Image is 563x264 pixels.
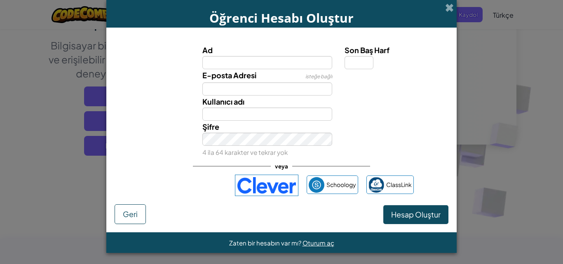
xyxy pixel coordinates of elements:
span: Son Baş Harf [345,45,389,55]
img: classlink-logo-small.png [368,177,384,193]
small: 4 ila 64 karakter ve tekrar yok [202,148,288,156]
a: Oturum aç [303,239,334,247]
span: Öğrenci Hesabı Oluştur [209,9,354,26]
img: schoology.png [309,177,324,193]
span: veya [271,160,292,172]
span: Kullanıcı adı [202,97,244,106]
button: Geri [115,204,146,224]
span: E-posta Adresi [202,70,256,80]
span: ClassLink [386,179,412,191]
span: Hesap Oluştur [391,210,441,219]
span: isteğe bağlı [305,73,332,79]
button: Hesap Oluştur [383,205,448,224]
span: Zaten bir hesabın var mı? [229,239,303,247]
img: clever-logo-blue.png [235,175,298,196]
span: Ad [202,45,213,55]
span: Geri [123,209,138,219]
iframe: Sign in with Google Button [145,176,231,194]
span: Schoology [326,179,356,191]
span: Şifre [202,122,219,131]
